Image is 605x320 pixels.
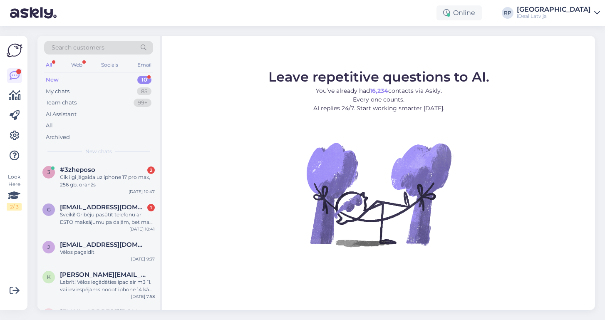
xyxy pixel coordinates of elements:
span: janisbolsteins11@gmail.com [60,241,146,248]
div: 99+ [134,99,151,107]
span: gutsmitsmarcis@inbox.lv [60,203,146,211]
b: 16,234 [370,87,388,94]
div: All [46,122,53,130]
span: k [47,274,51,280]
div: 1 [147,204,155,211]
span: Leave repetitive questions to AI. [268,69,489,85]
div: Email [136,60,153,70]
div: [GEOGRAPHIC_DATA] [517,6,591,13]
span: 3 [47,169,50,175]
div: [DATE] 9:37 [131,256,155,262]
div: Labrīt! Vēlos iegādāties ipad air m3 11. vai ieviespējams nodot iphone 14 kā daļu no samaksas. [60,278,155,293]
div: [DATE] 10:47 [129,189,155,195]
span: Search customers [52,43,104,52]
div: Socials [99,60,120,70]
div: Cik ilgi jāgaida uz iphone 17 pro max, 256 gb, oranžs [60,174,155,189]
div: 10 [137,76,151,84]
span: New chats [85,148,112,155]
div: All [44,60,54,70]
div: RP [502,7,513,19]
img: Askly Logo [7,42,22,58]
span: g [47,206,51,213]
span: #3zheposo [60,166,95,174]
div: [DATE] 7:58 [131,293,155,300]
div: iDeal Latvija [517,13,591,20]
div: [DATE] 10:41 [129,226,155,232]
div: Vēlos pagaidīt [60,248,155,256]
div: 2 [147,166,155,174]
div: Web [69,60,84,70]
img: No Chat active [304,119,454,269]
div: New [46,76,59,84]
span: j [47,244,50,250]
div: AI Assistant [46,110,77,119]
span: inna.stanislavskaya@gmail.com [60,308,146,316]
div: 2 / 3 [7,203,22,211]
div: Sveiki! Gribēju pasūtīt telefonu ar ESTO maksājumu pa daļām, bet man neizdevās. Bet pie maniem pa... [60,211,155,226]
div: My chats [46,87,69,96]
a: [GEOGRAPHIC_DATA]iDeal Latvija [517,6,600,20]
div: Team chats [46,99,77,107]
div: Archived [46,133,70,141]
div: Online [436,5,482,20]
div: 85 [137,87,151,96]
span: kaspars.dimants@inbox.lv [60,271,146,278]
div: Look Here [7,173,22,211]
p: You’ve already had contacts via Askly. Every one counts. AI replies 24/7. Start working smarter [... [268,87,489,113]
